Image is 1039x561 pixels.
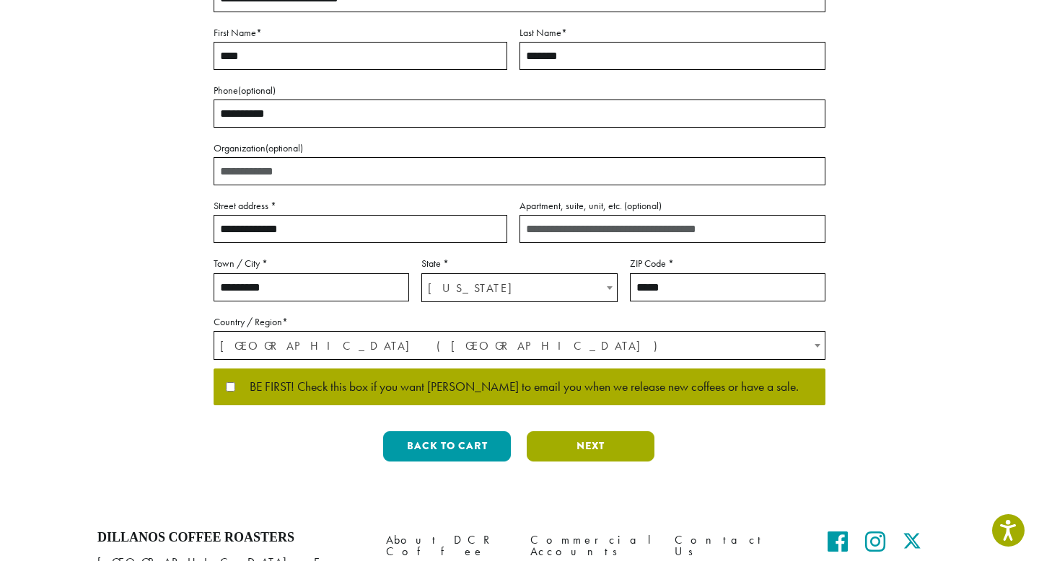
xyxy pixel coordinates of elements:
[421,255,617,273] label: State
[226,382,235,392] input: BE FIRST! Check this box if you want [PERSON_NAME] to email you when we release new coffees or ha...
[530,530,653,561] a: Commercial Accounts
[266,141,303,154] span: (optional)
[214,24,507,42] label: First Name
[386,530,509,561] a: About DCR Coffee
[238,84,276,97] span: (optional)
[383,431,511,461] button: Back to cart
[422,274,616,302] span: Georgia
[97,530,364,546] h4: Dillanos Coffee Roasters
[214,197,507,215] label: Street address
[519,197,825,215] label: Apartment, suite, unit, etc.
[214,332,825,360] span: United States (US)
[675,530,797,561] a: Contact Us
[624,199,662,212] span: (optional)
[421,273,617,302] span: State
[214,139,825,157] label: Organization
[214,331,825,360] span: Country / Region
[519,24,825,42] label: Last Name
[630,255,825,273] label: ZIP Code
[214,255,409,273] label: Town / City
[235,381,799,394] span: BE FIRST! Check this box if you want [PERSON_NAME] to email you when we release new coffees or ha...
[527,431,654,461] button: Next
